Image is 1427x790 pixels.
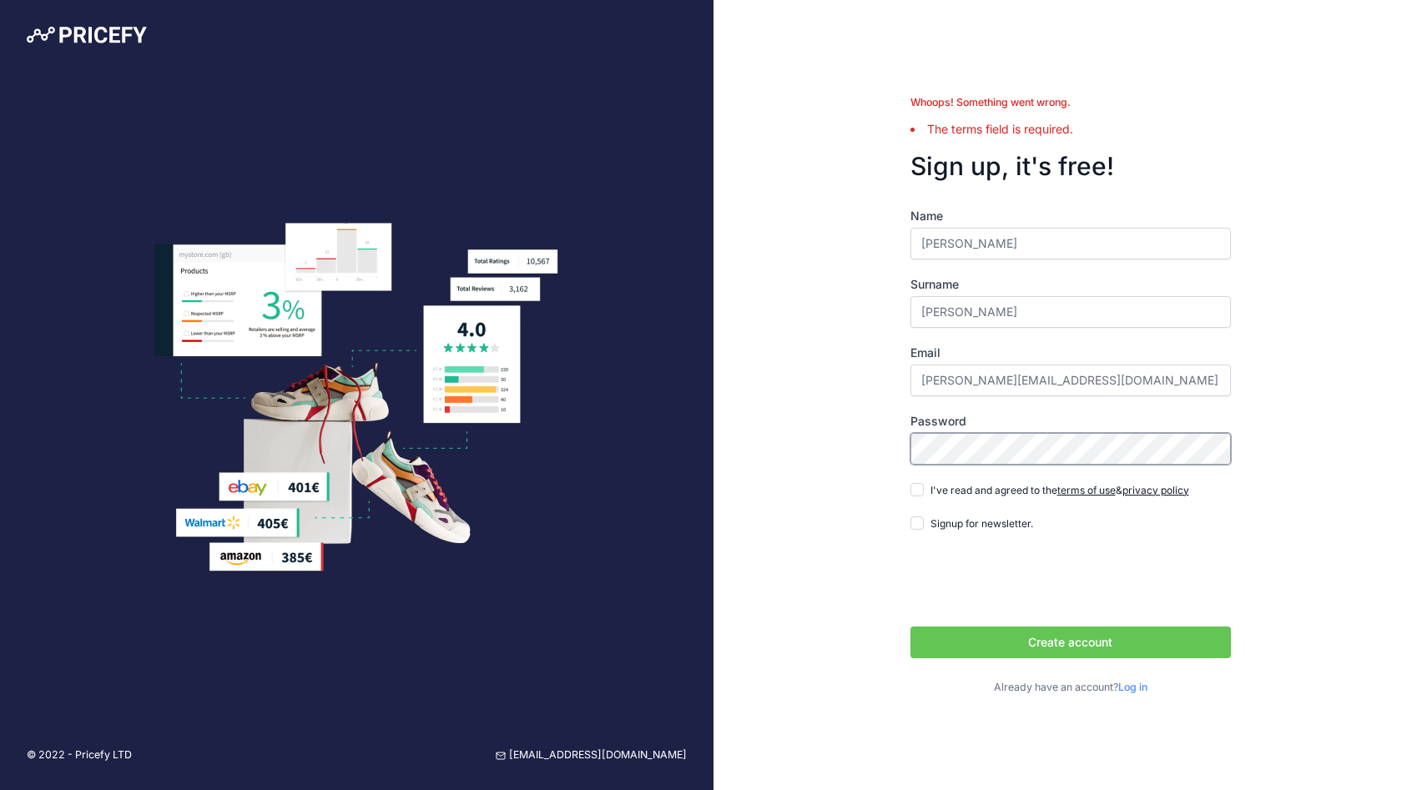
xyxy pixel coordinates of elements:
img: Pricefy [27,27,147,43]
label: Email [910,345,1231,361]
a: Log in [1118,681,1147,693]
span: Signup for newsletter. [930,517,1033,530]
div: Whoops! Something went wrong. [910,95,1231,111]
button: Create account [910,626,1231,658]
label: Name [910,208,1231,224]
li: The terms field is required. [910,121,1231,138]
label: Surname [910,276,1231,293]
a: [EMAIL_ADDRESS][DOMAIN_NAME] [496,747,687,763]
a: terms of use [1057,484,1116,496]
a: privacy policy [1122,484,1189,496]
h3: Sign up, it's free! [910,151,1231,181]
p: © 2022 - Pricefy LTD [27,747,132,763]
label: Password [910,413,1231,430]
span: I've read and agreed to the & [930,484,1189,496]
iframe: reCAPTCHA [910,548,1164,613]
p: Already have an account? [910,680,1231,696]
